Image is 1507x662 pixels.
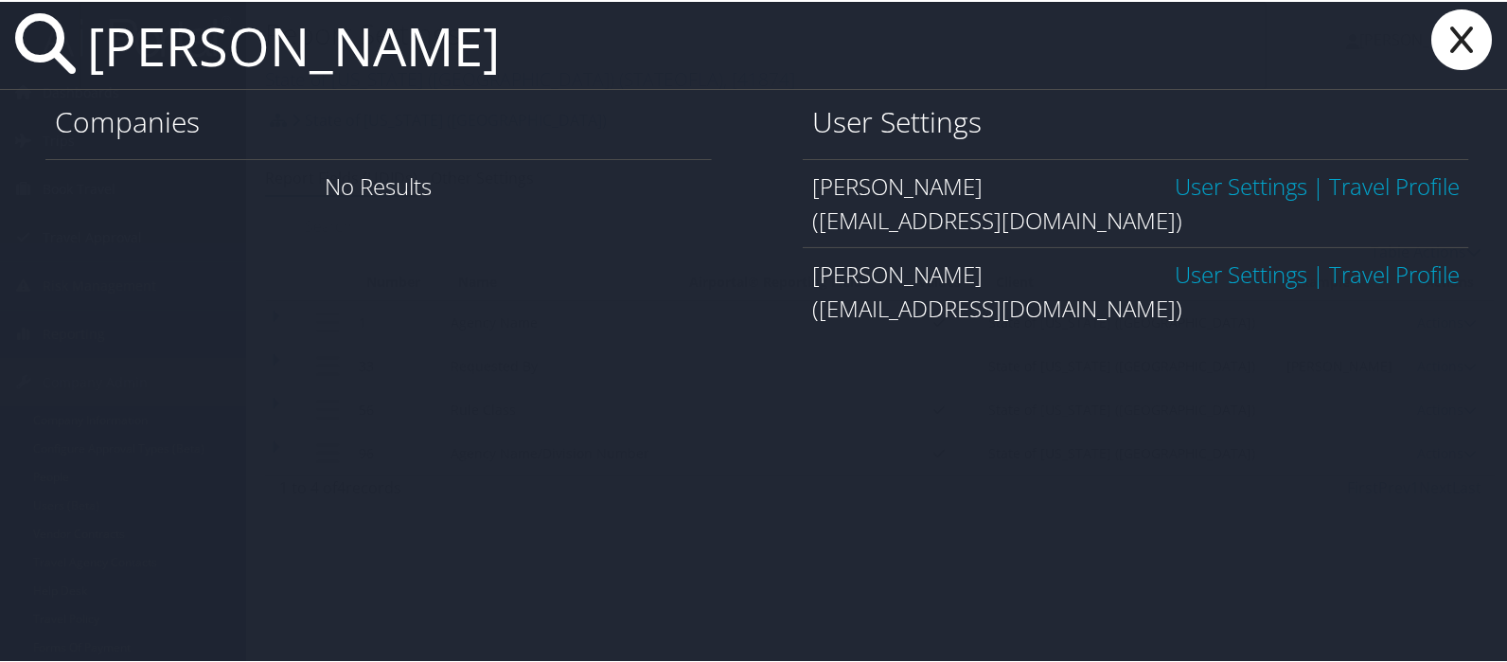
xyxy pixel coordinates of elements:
span: [PERSON_NAME] [812,169,983,200]
span: | [1307,169,1329,200]
span: [PERSON_NAME] [812,257,983,288]
span: | [1307,257,1329,288]
div: ([EMAIL_ADDRESS][DOMAIN_NAME]) [812,290,1460,324]
div: ([EMAIL_ADDRESS][DOMAIN_NAME]) [812,202,1460,236]
div: No Results [45,157,712,211]
a: User Settings [1175,169,1307,200]
a: User Settings [1175,257,1307,288]
a: View OBT Profile [1329,257,1460,288]
h1: Companies [55,100,702,140]
h1: User Settings [812,100,1460,140]
a: View OBT Profile [1329,169,1460,200]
